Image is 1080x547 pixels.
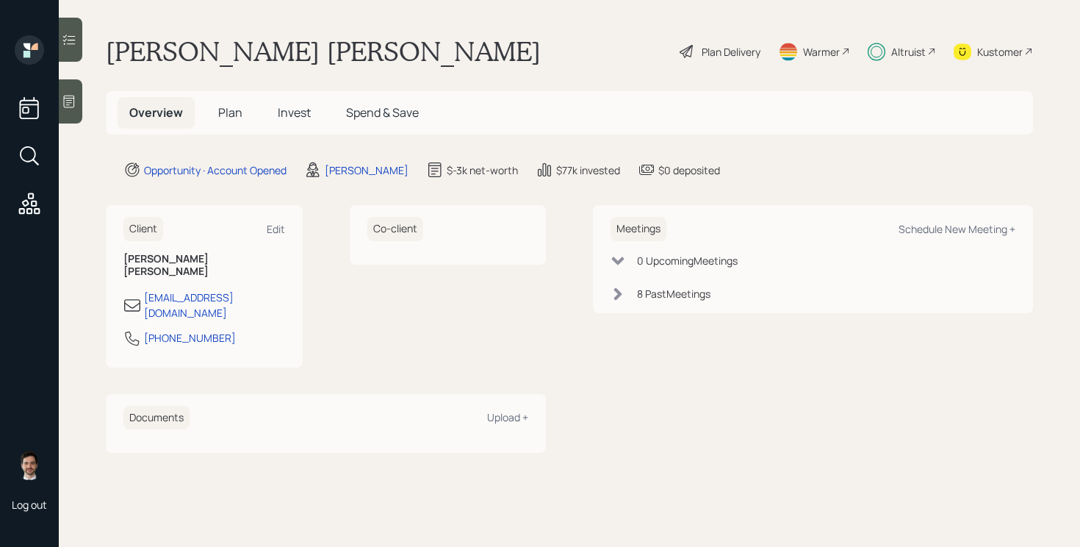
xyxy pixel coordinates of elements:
[144,162,287,178] div: Opportunity · Account Opened
[891,44,926,60] div: Altruist
[487,410,528,424] div: Upload +
[637,253,738,268] div: 0 Upcoming Meeting s
[218,104,242,121] span: Plan
[144,330,236,346] div: [PHONE_NUMBER]
[658,162,720,178] div: $0 deposited
[447,162,518,178] div: $-3k net-worth
[367,217,423,241] h6: Co-client
[899,222,1015,236] div: Schedule New Meeting +
[129,104,183,121] span: Overview
[325,162,408,178] div: [PERSON_NAME]
[611,217,666,241] h6: Meetings
[123,217,163,241] h6: Client
[556,162,620,178] div: $77k invested
[144,290,285,321] div: [EMAIL_ADDRESS][DOMAIN_NAME]
[803,44,840,60] div: Warmer
[702,44,760,60] div: Plan Delivery
[106,35,541,68] h1: [PERSON_NAME] [PERSON_NAME]
[123,406,190,430] h6: Documents
[278,104,311,121] span: Invest
[12,498,47,512] div: Log out
[123,253,285,278] h6: [PERSON_NAME] [PERSON_NAME]
[346,104,419,121] span: Spend & Save
[267,222,285,236] div: Edit
[637,286,710,301] div: 8 Past Meeting s
[15,451,44,480] img: jonah-coleman-headshot.png
[977,44,1023,60] div: Kustomer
